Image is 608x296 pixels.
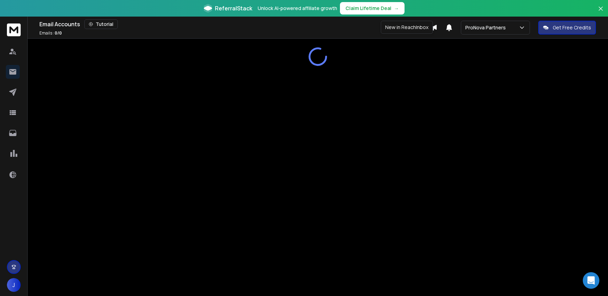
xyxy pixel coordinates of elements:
button: Close banner [596,4,605,21]
p: Get Free Credits [553,24,591,31]
button: Tutorial [84,19,118,29]
div: New in ReachInbox [381,21,433,34]
p: Emails : [39,30,62,36]
p: Unlock AI-powered affiliate growth [258,5,337,12]
span: ReferralStack [215,4,252,12]
div: Open Intercom Messenger [583,272,599,289]
div: Email Accounts [39,19,430,29]
button: J [7,278,21,292]
p: ProNova Partners [465,24,509,31]
span: → [394,5,399,12]
span: 0 / 0 [55,30,62,36]
button: Get Free Credits [538,21,596,35]
button: Claim Lifetime Deal→ [340,2,405,15]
